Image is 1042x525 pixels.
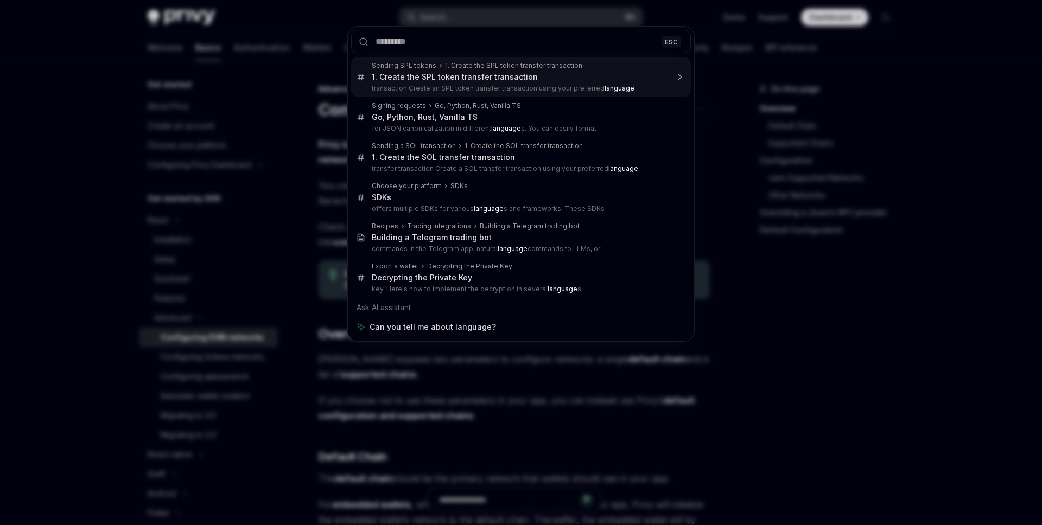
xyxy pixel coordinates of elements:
[548,285,577,293] b: language
[372,124,668,133] p: for JSON canonicalization in different s. You can easily format
[372,285,668,293] p: key. Here's how to implement the decryption in several s:
[372,142,456,150] div: Sending a SOL transaction
[372,262,418,271] div: Export a wallet
[372,112,478,122] div: Go, Python, Rust, Vanilla TS
[465,142,583,150] div: 1. Create the SOL transfer transaction
[372,61,436,70] div: Sending SPL tokens
[372,222,398,231] div: Recipes
[370,322,496,332] span: Can you tell me about language?
[372,101,426,110] div: Signing requests
[450,182,468,190] div: SDKs
[372,182,442,190] div: Choose your platform
[474,204,504,213] b: language
[605,84,634,92] b: language
[427,262,512,271] div: Decrypting the Private Key
[372,233,492,242] div: Building a Telegram trading bot
[372,193,391,202] div: SDKs
[372,164,668,173] p: transfer transaction Create a SOL transfer transaction using your preferred
[372,152,515,162] div: 1. Create the SOL transfer transaction
[608,164,638,172] b: language
[372,84,668,93] p: transaction Create an SPL token transfer transaction using your preferred
[372,273,472,283] div: Decrypting the Private Key
[435,101,521,110] div: Go, Python, Rust, Vanilla TS
[351,298,691,317] div: Ask AI assistant
[407,222,471,231] div: Trading integrations
[480,222,580,231] div: Building a Telegram trading bot
[662,36,681,47] div: ESC
[445,61,582,70] div: 1. Create the SPL token transfer transaction
[498,245,528,253] b: language
[372,204,668,213] p: offers multiple SDKs for various s and frameworks. These SDKs
[372,245,668,253] p: commands in the Telegram app, natural commands to LLMs, or
[372,72,538,82] div: 1. Create the SPL token transfer transaction
[491,124,521,132] b: language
